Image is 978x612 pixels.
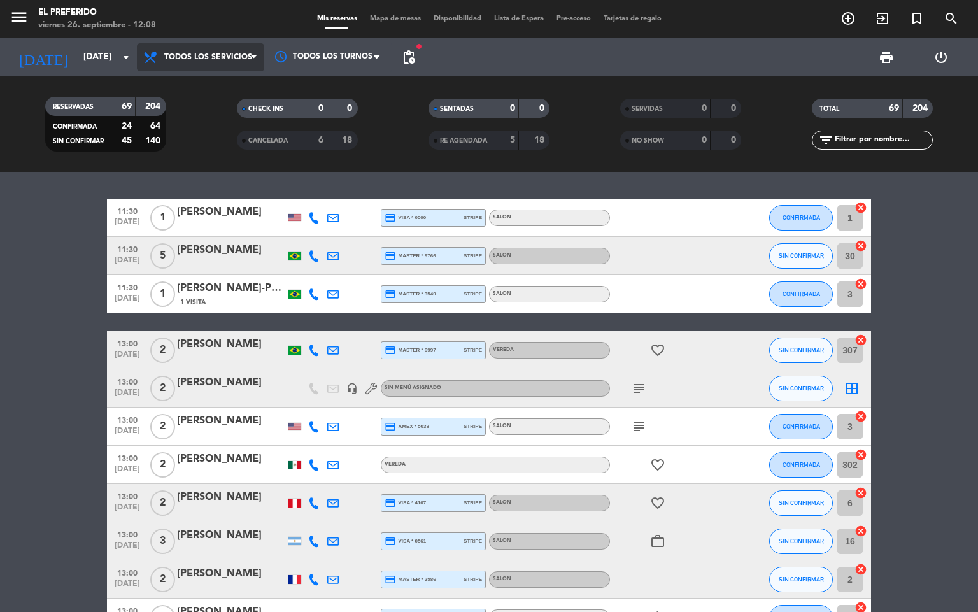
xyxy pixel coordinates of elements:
[177,242,285,259] div: [PERSON_NAME]
[493,576,511,581] span: SALON
[150,205,175,231] span: 1
[122,102,132,111] strong: 69
[38,19,156,32] div: viernes 26. septiembre - 12:08
[493,215,511,220] span: SALON
[427,15,488,22] span: Disponibilidad
[488,15,550,22] span: Lista de Espera
[111,280,143,294] span: 11:30
[150,338,175,363] span: 2
[769,529,833,554] button: SIN CONFIRMAR
[111,350,143,365] span: [DATE]
[111,336,143,350] span: 13:00
[248,106,283,112] span: CHECK INS
[854,410,867,423] i: cancel
[854,448,867,461] i: cancel
[631,381,646,396] i: subject
[631,419,646,434] i: subject
[702,136,707,145] strong: 0
[111,541,143,556] span: [DATE]
[111,527,143,541] span: 13:00
[347,104,355,113] strong: 0
[177,489,285,506] div: [PERSON_NAME]
[650,457,665,473] i: favorite_border
[318,104,323,113] strong: 0
[111,218,143,232] span: [DATE]
[440,138,487,144] span: RE AGENDADA
[493,538,511,543] span: SALON
[493,291,511,296] span: SALON
[914,38,968,76] div: LOG OUT
[385,250,436,262] span: master * 9766
[385,250,396,262] i: credit_card
[875,11,890,26] i: exit_to_app
[385,462,406,467] span: VEREDA
[401,50,416,65] span: pending_actions
[145,136,163,145] strong: 140
[779,576,824,583] span: SIN CONFIRMAR
[150,376,175,401] span: 2
[111,580,143,594] span: [DATE]
[854,563,867,576] i: cancel
[550,15,597,22] span: Pre-acceso
[38,6,156,19] div: El Preferido
[346,383,358,394] i: headset_mic
[783,214,820,221] span: CONFIRMADA
[177,336,285,353] div: [PERSON_NAME]
[248,138,288,144] span: CANCELADA
[493,347,514,352] span: VEREDA
[650,343,665,358] i: favorite_border
[769,243,833,269] button: SIN CONFIRMAR
[385,536,396,547] i: credit_card
[10,43,77,71] i: [DATE]
[854,334,867,346] i: cancel
[510,104,515,113] strong: 0
[769,376,833,401] button: SIN CONFIRMAR
[10,8,29,27] i: menu
[111,465,143,480] span: [DATE]
[111,374,143,388] span: 13:00
[150,452,175,478] span: 2
[311,15,364,22] span: Mis reservas
[779,385,824,392] span: SIN CONFIRMAR
[177,204,285,220] div: [PERSON_NAME]
[164,53,252,62] span: Todos los servicios
[385,421,429,432] span: amex * 5038
[111,412,143,427] span: 13:00
[111,241,143,256] span: 11:30
[783,461,820,468] span: CONFIRMADA
[150,567,175,592] span: 2
[650,534,665,549] i: work_outline
[833,133,932,147] input: Filtrar por nombre...
[912,104,930,113] strong: 204
[177,413,285,429] div: [PERSON_NAME]
[177,566,285,582] div: [PERSON_NAME]
[385,288,436,300] span: master * 3549
[769,567,833,592] button: SIN CONFIRMAR
[111,294,143,309] span: [DATE]
[464,499,482,507] span: stripe
[909,11,925,26] i: turned_in_not
[539,104,547,113] strong: 0
[53,104,94,110] span: RESERVADAS
[111,427,143,441] span: [DATE]
[769,281,833,307] button: CONFIRMADA
[385,345,396,356] i: credit_card
[889,104,899,113] strong: 69
[150,243,175,269] span: 5
[111,488,143,503] span: 13:00
[650,495,665,511] i: favorite_border
[111,388,143,403] span: [DATE]
[464,290,482,298] span: stripe
[769,452,833,478] button: CONFIRMADA
[111,450,143,465] span: 13:00
[854,525,867,537] i: cancel
[879,50,894,65] span: print
[632,106,663,112] span: SERVIDAS
[385,574,436,585] span: master * 2586
[597,15,668,22] span: Tarjetas de regalo
[177,451,285,467] div: [PERSON_NAME]
[342,136,355,145] strong: 18
[854,201,867,214] i: cancel
[385,497,396,509] i: credit_card
[150,414,175,439] span: 2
